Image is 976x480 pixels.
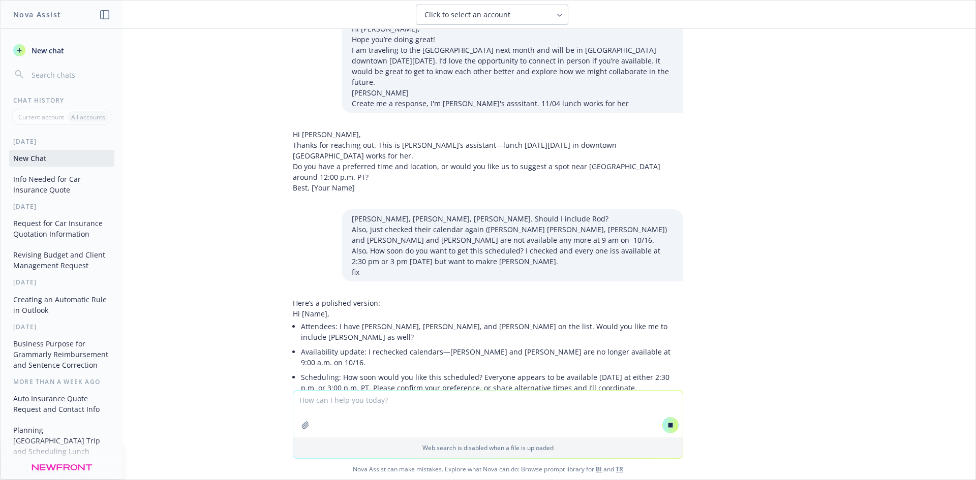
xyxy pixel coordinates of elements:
span: New chat [29,45,64,56]
button: Planning [GEOGRAPHIC_DATA] Trip and Scheduling Lunch [9,422,114,460]
button: Revising Budget and Client Management Request [9,246,114,274]
button: New chat [9,41,114,59]
div: Chat History [1,96,123,105]
li: Scheduling: How soon would you like this scheduled? Everyone appears to be available [DATE] at ei... [301,370,683,395]
button: Auto Insurance Quote Request and Contact Info [9,390,114,418]
p: Do you have a preferred time and location, or would you like us to suggest a spot near [GEOGRAPHI... [293,161,683,182]
button: Click to select an account [416,5,568,25]
p: Hi [Name], [293,308,683,319]
input: Search chats [29,68,110,82]
li: Attendees: I have [PERSON_NAME], [PERSON_NAME], and [PERSON_NAME] on the list. Would you like me ... [301,319,683,344]
p: Create me a response, I'm [PERSON_NAME]'s asssitant. 11/04 lunch works for her [352,98,673,109]
p: [PERSON_NAME], [PERSON_NAME], [PERSON_NAME]. Should I include Rod? [352,213,673,224]
textarea: To enrich screen reader interactions, please activate Accessibility in Grammarly extension settings [293,391,683,437]
span: Nova Assist can make mistakes. Explore what Nova can do: Browse prompt library for and [5,459,971,479]
div: [DATE] [1,137,123,146]
button: New Chat [9,150,114,167]
p: Also, How soon do you want to get this scheduled? I checked and every one iss available at 2:30 p... [352,245,673,267]
li: Availability update: I rechecked calendars—[PERSON_NAME] and [PERSON_NAME] are no longer availabl... [301,344,683,370]
span: Click to select an account [424,10,510,20]
p: fix [352,267,673,277]
button: Business Purpose for Grammarly Reimbursement and Sentence Correction [9,335,114,373]
p: I am traveling to the [GEOGRAPHIC_DATA] next month and will be in [GEOGRAPHIC_DATA] downtown [DAT... [352,45,673,87]
button: Info Needed for Car Insurance Quote [9,171,114,198]
div: [DATE] [1,202,123,211]
p: Here’s a polished version: [293,298,683,308]
p: Best, [Your Name] [293,182,683,193]
p: All accounts [71,113,105,121]
p: [PERSON_NAME] [352,87,673,98]
button: Request for Car Insurance Quotation Information [9,215,114,242]
p: Hi [PERSON_NAME], [293,129,683,140]
p: Hope you’re doing great! [352,34,673,45]
div: [DATE] [1,278,123,286]
button: Creating an Automatic Rule in Outlook [9,291,114,318]
p: Thanks for reaching out. This is [PERSON_NAME]’s assistant—lunch [DATE][DATE] in downtown [GEOGRA... [293,140,683,161]
div: [DATE] [1,323,123,331]
a: TR [616,465,623,473]
h1: Nova Assist [13,9,61,20]
p: Also, just checked their calendar again ([PERSON_NAME] [PERSON_NAME], [PERSON_NAME]) and [PERSON_... [352,224,673,245]
p: Hi [PERSON_NAME], [352,23,673,34]
div: More than a week ago [1,377,123,386]
a: BI [596,465,602,473]
p: Current account [18,113,64,121]
p: Web search is disabled when a file is uploaded [299,443,677,452]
